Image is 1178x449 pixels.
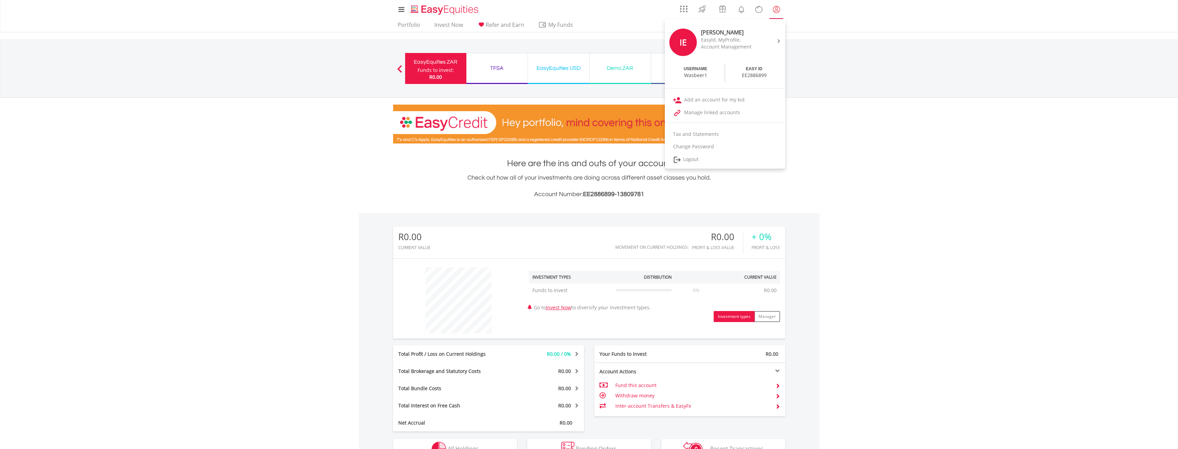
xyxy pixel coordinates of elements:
div: Total Brokerage and Statutory Costs [393,368,505,375]
a: Portfolio [395,21,423,32]
div: EE2886899 [742,72,767,79]
a: Notifications [733,2,750,15]
span: R0.00 [766,351,778,357]
img: thrive-v2.svg [696,3,708,14]
div: Total Interest on Free Cash [393,402,505,409]
a: Home page [408,2,481,15]
td: Inter-account Transfers & EasyFx [615,401,770,411]
div: + 0% [752,232,780,242]
a: Refer and Earn [474,21,527,32]
div: Check out how all of your investments are doing across different asset classes you hold. [393,173,785,199]
a: AppsGrid [676,2,692,13]
a: My Profile [768,2,785,17]
div: R0.00 [692,232,743,242]
a: Add an account for my kid [665,94,785,106]
div: Account Management [701,43,759,50]
td: Fund this account [615,380,770,391]
a: Logout [665,153,785,167]
div: CURRENT VALUE [398,245,431,250]
h1: Here are the ins and outs of your account [393,157,785,170]
div: Total Bundle Costs [393,385,505,392]
div: Net Accrual [393,419,505,426]
span: R0.00 [429,74,442,80]
button: Investment types [714,311,755,322]
div: [PERSON_NAME] [701,29,759,36]
td: 0% [675,284,717,297]
div: Profit & Loss [752,245,780,250]
th: Investment Types [529,271,613,284]
div: IE [669,29,697,56]
button: Manager [754,311,780,322]
div: USERNAME [684,66,707,72]
span: R0.00 / 0% [547,351,571,357]
span: R0.00 [558,368,571,374]
div: Your Funds to Invest [594,351,690,357]
a: Invest Now [432,21,466,32]
img: grid-menu-icon.svg [680,5,688,13]
div: Wasbeer1 [684,72,707,79]
span: R0.00 [560,419,572,426]
span: EE2886899-13809781 [583,191,644,197]
a: Change Password [665,140,785,153]
div: R0.00 [398,232,431,242]
th: Current Value [717,271,780,284]
div: Funds to invest: [418,67,454,74]
a: FAQ's and Support [750,2,768,15]
div: Demo USD [655,63,708,73]
a: IE [PERSON_NAME] EasyId, MyProfile, Account Management USERNAME Wasbeer1 EASY ID EE2886899 [665,21,785,85]
td: R0.00 [760,284,780,297]
div: Distribution [644,274,672,280]
a: Invest Now [546,304,571,311]
span: R0.00 [558,402,571,409]
div: EasyId, MyProfile, [701,36,759,43]
a: Manage linked accounts [665,106,785,119]
td: Funds to Invest [529,284,613,297]
span: My Funds [538,20,583,29]
div: TFSA [471,63,523,73]
a: Vouchers [712,2,733,14]
td: Withdraw money [615,391,770,401]
span: Refer and Earn [486,21,524,29]
div: Movement on Current Holdings: [615,245,689,249]
span: R0.00 [558,385,571,392]
div: Account Actions [594,368,690,375]
div: Demo ZAR [594,63,647,73]
div: EasyEquities ZAR [409,57,462,67]
img: vouchers-v2.svg [717,3,728,14]
div: Go to to diversify your investment types. [524,264,785,322]
div: Profit & Loss Value [692,245,743,250]
div: EASY ID [746,66,763,72]
div: Total Profit / Loss on Current Holdings [393,351,505,357]
img: EasyEquities_Logo.png [409,4,481,15]
h3: Account Number: [393,190,785,199]
img: EasyCredit Promotion Banner [393,105,785,143]
div: EasyEquities USD [532,63,585,73]
a: Tax and Statements [665,128,785,140]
